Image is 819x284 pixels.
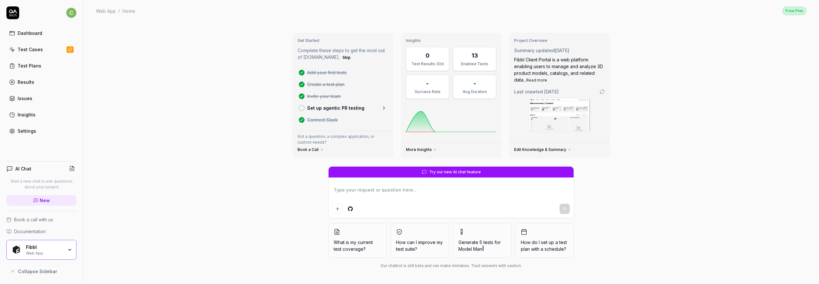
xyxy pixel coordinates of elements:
[514,48,555,53] span: Summary updated
[14,216,53,223] span: Book a call with us
[457,61,492,67] div: Enabled Tests
[514,147,571,152] a: Edit Knowledge & Summary
[18,111,36,118] div: Insights
[457,89,492,95] div: Avg Duration
[425,51,430,60] div: 0
[11,244,22,256] img: Fibbl Logo
[396,239,444,252] span: How can I improve my test suite?
[458,239,506,252] span: Generate 5 tests for
[521,239,569,252] span: How do I set up a test plan with a schedule?
[18,95,32,102] div: Issues
[6,92,76,105] a: Issues
[118,8,120,14] div: /
[18,30,42,36] div: Dashboard
[6,265,76,278] button: Collapse Sidebar
[391,223,449,258] button: How can I improve my test suite?
[406,147,437,152] a: More Insights
[298,38,388,43] h3: Get Started
[6,27,76,39] a: Dashboard
[544,89,559,94] time: [DATE]
[6,216,76,223] a: Book a call with us
[514,88,559,95] span: Last crawled
[6,76,76,88] a: Results
[526,77,547,83] button: Read more
[14,228,46,235] span: Documentation
[429,169,481,175] span: Try our new AI chat feature
[472,51,478,60] div: 13
[66,8,76,18] span: c
[600,89,605,94] a: Go to crawling settings
[6,195,76,206] a: New
[410,89,445,95] div: Success Rate
[15,165,31,172] h4: AI Chat
[6,59,76,72] a: Test Plans
[123,8,135,14] div: Home
[18,128,36,134] div: Settings
[298,147,324,152] a: Book a Call
[453,223,512,258] button: Generate 5 tests forModel Man
[426,79,429,88] div: -
[783,7,806,15] div: Free Plan
[6,240,76,260] button: Fibbl LogoFibblWeb App
[6,125,76,137] a: Settings
[410,61,445,67] div: Test Results 30d
[96,8,116,14] div: Web App
[26,244,63,250] div: Fibbl
[529,98,590,132] img: Screenshot
[514,38,605,43] h3: Project Overview
[26,250,63,255] div: Web App
[40,197,50,204] span: New
[6,228,76,235] a: Documentation
[66,6,76,19] button: c
[515,223,574,258] button: How do I set up a test plan with a schedule?
[334,239,381,252] span: What is my current test coverage?
[328,223,387,258] button: What is my current test coverage?
[555,48,569,53] time: [DATE]
[6,43,76,56] a: Test Cases
[332,204,343,214] button: Add attachment
[328,263,574,269] div: Our chatbot is still beta and can make mistakes. Trust answers with caution.
[473,79,476,88] div: -
[514,57,603,83] span: Fibbl Client Portal is a web platform enabling users to manage and analyze 3D product models, cat...
[298,47,388,61] p: Complete these steps to get the most out of [DOMAIN_NAME].
[296,102,389,114] a: Set up agentic PR testing
[6,178,76,190] p: Start a new chat to ask questions about your project
[783,6,806,15] a: Free Plan
[18,79,34,85] div: Results
[6,108,76,121] a: Insights
[18,62,41,69] div: Test Plans
[18,268,57,275] span: Collapse Sidebar
[341,54,352,61] button: Skip
[298,134,388,145] p: Got a question, a complex application, or custom needs?
[307,105,364,111] p: Set up agentic PR testing
[458,246,482,252] span: Model Man
[18,46,43,53] div: Test Cases
[406,38,497,43] h3: Insights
